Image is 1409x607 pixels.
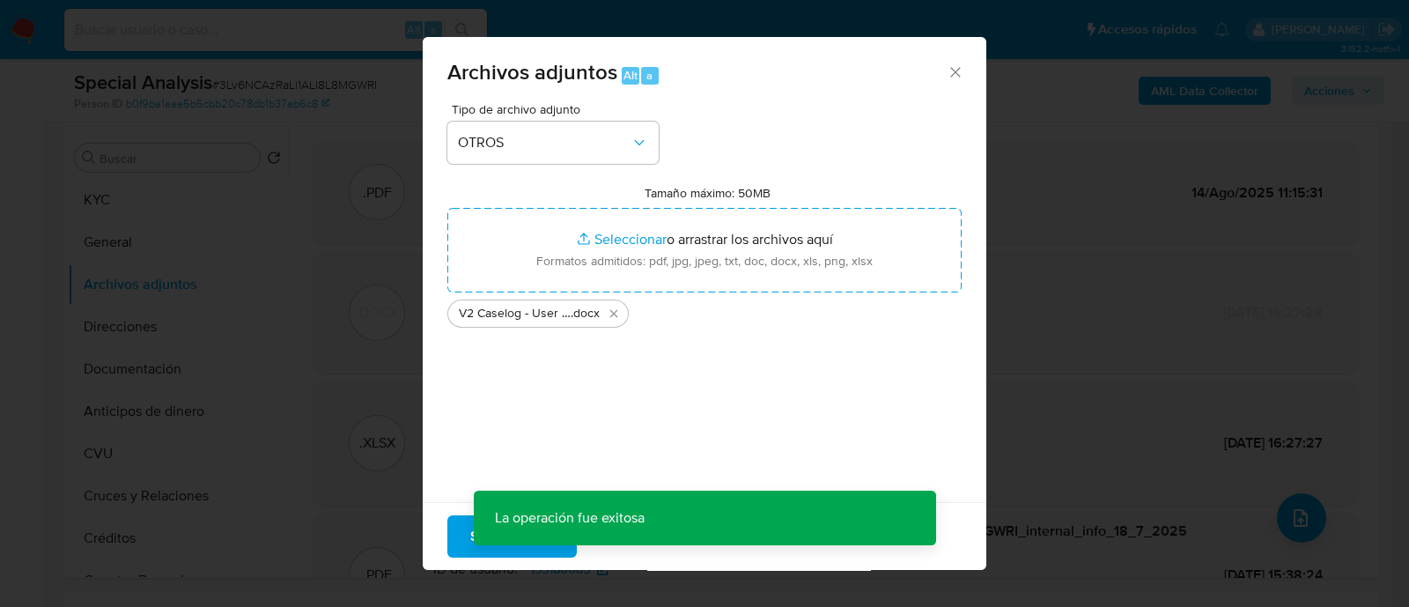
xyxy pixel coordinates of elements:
span: Alt [623,67,638,84]
button: Subir archivo [447,515,577,558]
span: Archivos adjuntos [447,56,617,87]
p: La operación fue exitosa [474,491,666,545]
button: Eliminar V2 Caselog - User ID 155180085.docx [603,303,624,324]
span: Subir archivo [470,517,554,556]
span: Tipo de archivo adjunto [452,103,663,115]
label: Tamaño máximo: 50MB [645,185,771,201]
button: OTROS [447,122,659,164]
span: OTROS [458,134,631,152]
span: Cancelar [607,517,664,556]
button: Cerrar [947,63,963,79]
span: V2 Caselog - User ID 155180085 [459,305,571,322]
ul: Archivos seleccionados [447,292,962,328]
span: .docx [571,305,600,322]
span: a [646,67,653,84]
